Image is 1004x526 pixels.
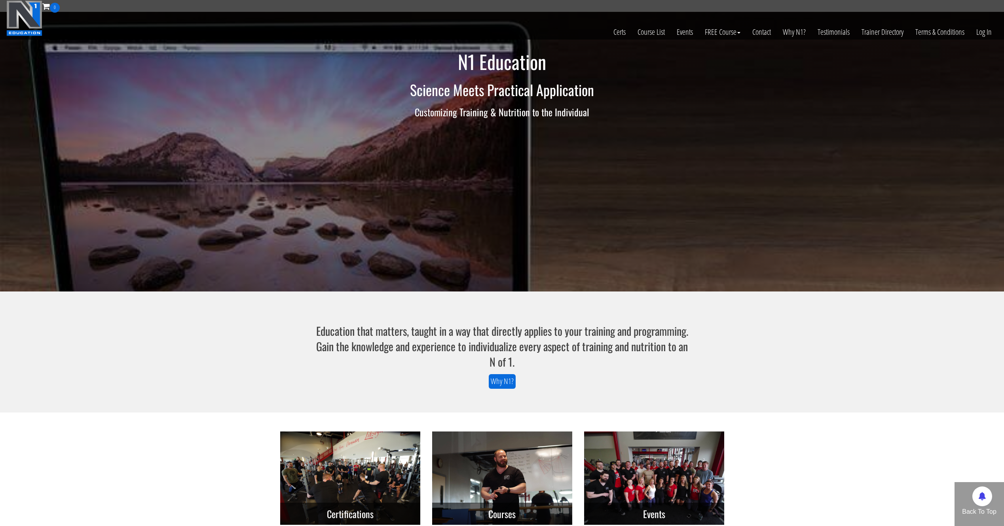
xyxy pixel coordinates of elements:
img: n1-certifications [280,431,420,525]
h2: Science Meets Practical Application [271,82,734,98]
a: FREE Course [699,13,746,51]
a: Course List [632,13,671,51]
a: Terms & Conditions [909,13,970,51]
a: Log In [970,13,998,51]
img: n1-education [6,0,42,36]
a: Testimonials [812,13,856,51]
h3: Certifications [280,503,420,525]
img: n1-courses [432,431,572,525]
h3: Customizing Training & Nutrition to the Individual [271,107,734,117]
h3: Courses [432,503,572,525]
h3: Events [584,503,724,525]
h3: Education that matters, taught in a way that directly applies to your training and programming. G... [314,323,691,370]
a: Certs [607,13,632,51]
a: 0 [42,1,60,11]
a: Why N1? [489,374,516,389]
p: Back To Top [955,507,1004,517]
a: Events [671,13,699,51]
a: Why N1? [777,13,812,51]
a: Contact [746,13,777,51]
h1: N1 Education [271,51,734,72]
img: n1-events [584,431,724,525]
span: 0 [50,3,60,13]
a: Trainer Directory [856,13,909,51]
